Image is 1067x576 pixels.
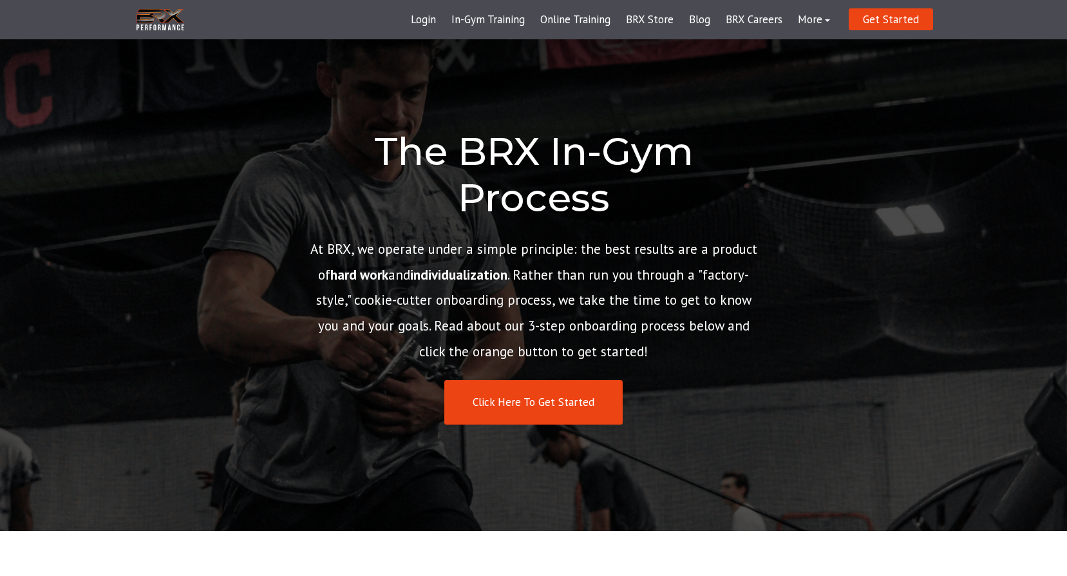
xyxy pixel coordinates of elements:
a: In-Gym Training [444,5,533,35]
a: More [790,5,838,35]
strong: individualization [410,266,507,283]
strong: hard work [330,266,388,283]
a: Get Started [849,8,933,30]
span: The BRX In-Gym Process [374,128,694,221]
a: Online Training [533,5,618,35]
a: Click Here To Get Started [444,380,623,425]
a: Blog [681,5,718,35]
a: Login [403,5,444,35]
a: BRX Store [618,5,681,35]
img: BRX Transparent Logo-2 [135,6,186,33]
div: Navigation Menu [403,5,838,35]
iframe: Chat Widget [1003,514,1067,576]
a: BRX Careers [718,5,790,35]
span: At BRX, we operate under a simple principle: the best results are a product of and . Rather than ... [310,240,757,361]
